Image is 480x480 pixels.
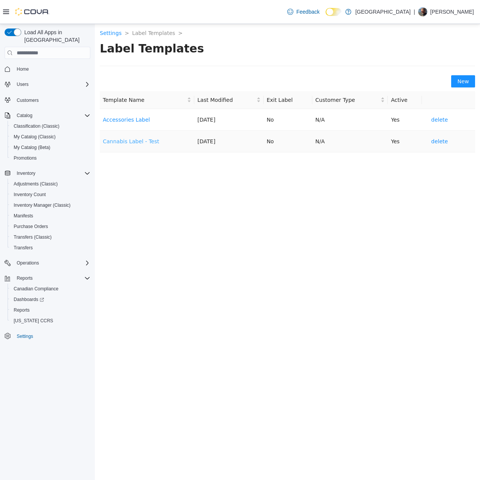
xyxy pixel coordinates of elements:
button: Operations [2,258,93,268]
a: Dashboards [11,295,47,304]
span: Manifests [14,213,33,219]
button: Settings [2,331,93,342]
button: [US_STATE] CCRS [8,315,93,326]
span: Transfers (Classic) [14,234,52,240]
span: Classification (Classic) [11,122,90,131]
button: Operations [14,258,42,268]
span: delete [336,92,353,100]
span: Promotions [14,155,37,161]
td: Yes [293,107,327,128]
a: Transfers [11,243,36,252]
span: Transfers [14,245,33,251]
span: Transfers (Classic) [11,233,90,242]
span: Catalog [17,112,32,119]
a: Dashboards [8,294,93,305]
p: [GEOGRAPHIC_DATA] [355,7,411,16]
p: [PERSON_NAME] [430,7,474,16]
a: Transfers (Classic) [11,233,55,242]
a: [US_STATE] CCRS [11,316,56,325]
span: Canadian Compliance [14,286,58,292]
span: Template Name [8,72,92,80]
td: N/A [217,107,293,128]
button: Promotions [8,153,93,163]
span: My Catalog (Classic) [14,134,56,140]
span: Purchase Orders [11,222,90,231]
a: My Catalog (Classic) [11,132,59,141]
span: Users [14,80,90,89]
a: Feedback [284,4,323,19]
a: Cannabis Label - Test [8,114,65,120]
a: Manifests [11,211,36,220]
button: Inventory Count [8,189,93,200]
img: Cova [15,8,49,16]
span: Washington CCRS [11,316,90,325]
span: [US_STATE] CCRS [14,318,53,324]
span: Reports [11,306,90,315]
span: Last Modified [102,72,161,80]
h2: Label Templates [5,17,380,33]
span: Reports [14,307,30,313]
span: My Catalog (Beta) [11,143,90,152]
a: Classification (Classic) [11,122,63,131]
span: Canadian Compliance [11,284,90,293]
a: Settings [14,332,36,341]
a: Customers [14,96,42,105]
span: Classification (Classic) [14,123,60,129]
a: Inventory Count [11,190,49,199]
a: My Catalog (Beta) [11,143,54,152]
a: Home [14,65,32,74]
span: Transfers [11,243,90,252]
button: Canadian Compliance [8,284,93,294]
span: Home [14,64,90,74]
span: Adjustments (Classic) [14,181,58,187]
button: Classification (Classic) [8,121,93,131]
span: Load All Apps in [GEOGRAPHIC_DATA] [21,29,90,44]
span: Inventory Count [14,192,46,198]
span: Purchase Orders [14,223,48,230]
span: > [83,6,88,12]
input: Dark Mode [326,8,342,16]
span: Feedback [296,8,319,16]
span: Inventory Manager (Classic) [11,201,90,210]
a: Purchase Orders [11,222,51,231]
button: New [356,51,380,63]
th: Active [293,67,327,85]
a: Reports [11,306,33,315]
th: Exit Label [169,67,217,85]
span: > [30,6,34,12]
button: Catalog [14,111,35,120]
td: No [169,85,217,107]
button: Inventory [14,169,38,178]
td: N/A [217,85,293,107]
button: Adjustments (Classic) [8,179,93,189]
span: Promotions [11,154,90,163]
span: Customers [17,97,39,103]
a: Inventory Manager (Classic) [11,201,74,210]
a: Accessories Label [8,93,55,99]
button: delete [330,111,359,124]
span: Manifests [11,211,90,220]
span: New [362,53,374,62]
div: Chris Clay [418,7,427,16]
nav: Complex example [5,60,90,361]
p: | [414,7,415,16]
span: Home [17,66,29,72]
span: Dashboards [14,296,44,303]
button: Reports [14,274,36,283]
button: My Catalog (Classic) [8,131,93,142]
a: Canadian Compliance [11,284,61,293]
span: Reports [17,275,33,281]
button: Manifests [8,211,93,221]
button: delete [330,90,359,102]
span: Inventory Manager (Classic) [14,202,71,208]
a: Adjustments (Classic) [11,179,61,189]
span: Inventory [17,170,35,176]
button: Reports [8,305,93,315]
button: Transfers [8,242,93,253]
a: Label Templates [37,6,80,12]
button: Users [14,80,31,89]
button: My Catalog (Beta) [8,142,93,153]
td: [DATE] [99,107,168,128]
td: No [169,107,217,128]
span: Customers [14,95,90,105]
